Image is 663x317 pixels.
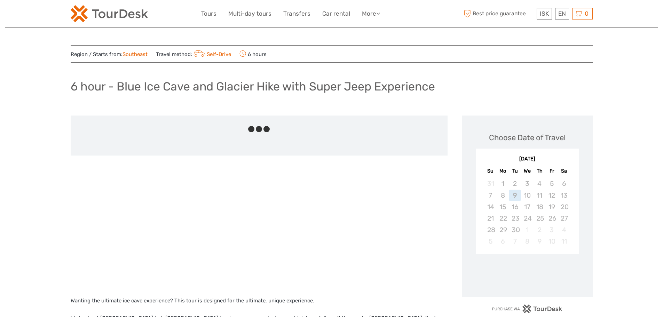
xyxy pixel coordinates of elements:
[534,236,546,247] div: Not available Thursday, October 9th, 2025
[497,213,509,224] div: Not available Monday, September 22nd, 2025
[558,166,570,176] div: Sa
[521,178,533,189] div: Not available Wednesday, September 3rd, 2025
[534,224,546,236] div: Not available Thursday, October 2nd, 2025
[521,213,533,224] div: Not available Wednesday, September 24th, 2025
[484,236,497,247] div: Not available Sunday, October 5th, 2025
[546,190,558,201] div: Not available Friday, September 12th, 2025
[534,213,546,224] div: Not available Thursday, September 25th, 2025
[546,166,558,176] div: Fr
[509,213,521,224] div: Not available Tuesday, September 23rd, 2025
[558,236,570,247] div: Not available Saturday, October 11th, 2025
[534,190,546,201] div: Not available Thursday, September 11th, 2025
[525,272,530,276] div: Loading...
[484,178,497,189] div: Not available Sunday, August 31st, 2025
[497,201,509,213] div: Not available Monday, September 15th, 2025
[534,201,546,213] div: Not available Thursday, September 18th, 2025
[192,51,231,57] a: Self-Drive
[546,178,558,189] div: Not available Friday, September 5th, 2025
[71,296,448,306] p: Wanting the ultimate ice cave experience? This tour is designed for the ultimate, unique experience.
[521,224,533,236] div: Not available Wednesday, October 1st, 2025
[484,213,497,224] div: Not available Sunday, September 21st, 2025
[497,236,509,247] div: Not available Monday, October 6th, 2025
[489,132,566,143] div: Choose Date of Travel
[478,178,576,247] div: month 2025-09
[462,8,535,19] span: Best price guarantee
[546,201,558,213] div: Not available Friday, September 19th, 2025
[322,9,350,19] a: Car rental
[509,224,521,236] div: Not available Tuesday, September 30th, 2025
[521,236,533,247] div: Not available Wednesday, October 8th, 2025
[509,190,521,201] div: Not available Tuesday, September 9th, 2025
[558,190,570,201] div: Not available Saturday, September 13th, 2025
[558,201,570,213] div: Not available Saturday, September 20th, 2025
[492,304,562,313] img: PurchaseViaTourDesk.png
[201,9,216,19] a: Tours
[509,178,521,189] div: Not available Tuesday, September 2nd, 2025
[239,49,267,59] span: 6 hours
[558,224,570,236] div: Not available Saturday, October 4th, 2025
[156,49,231,59] span: Travel method:
[558,213,570,224] div: Not available Saturday, September 27th, 2025
[555,8,569,19] div: EN
[509,236,521,247] div: Not available Tuesday, October 7th, 2025
[484,166,497,176] div: Su
[484,201,497,213] div: Not available Sunday, September 14th, 2025
[546,224,558,236] div: Not available Friday, October 3rd, 2025
[71,51,148,58] span: Region / Starts from:
[123,51,148,57] a: Southeast
[534,166,546,176] div: Th
[71,79,435,94] h1: 6 hour - Blue Ice Cave and Glacier Hike with Super Jeep Experience
[540,10,549,17] span: ISK
[584,10,590,17] span: 0
[521,190,533,201] div: Not available Wednesday, September 10th, 2025
[558,178,570,189] div: Not available Saturday, September 6th, 2025
[228,9,271,19] a: Multi-day tours
[509,201,521,213] div: Not available Tuesday, September 16th, 2025
[509,166,521,176] div: Tu
[546,236,558,247] div: Not available Friday, October 10th, 2025
[521,166,533,176] div: We
[484,224,497,236] div: Not available Sunday, September 28th, 2025
[497,224,509,236] div: Not available Monday, September 29th, 2025
[497,166,509,176] div: Mo
[476,156,579,163] div: [DATE]
[521,201,533,213] div: Not available Wednesday, September 17th, 2025
[362,9,380,19] a: More
[497,178,509,189] div: Not available Monday, September 1st, 2025
[283,9,310,19] a: Transfers
[534,178,546,189] div: Not available Thursday, September 4th, 2025
[497,190,509,201] div: Not available Monday, September 8th, 2025
[484,190,497,201] div: Not available Sunday, September 7th, 2025
[71,5,148,22] img: 120-15d4194f-c635-41b9-a512-a3cb382bfb57_logo_small.png
[546,213,558,224] div: Not available Friday, September 26th, 2025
